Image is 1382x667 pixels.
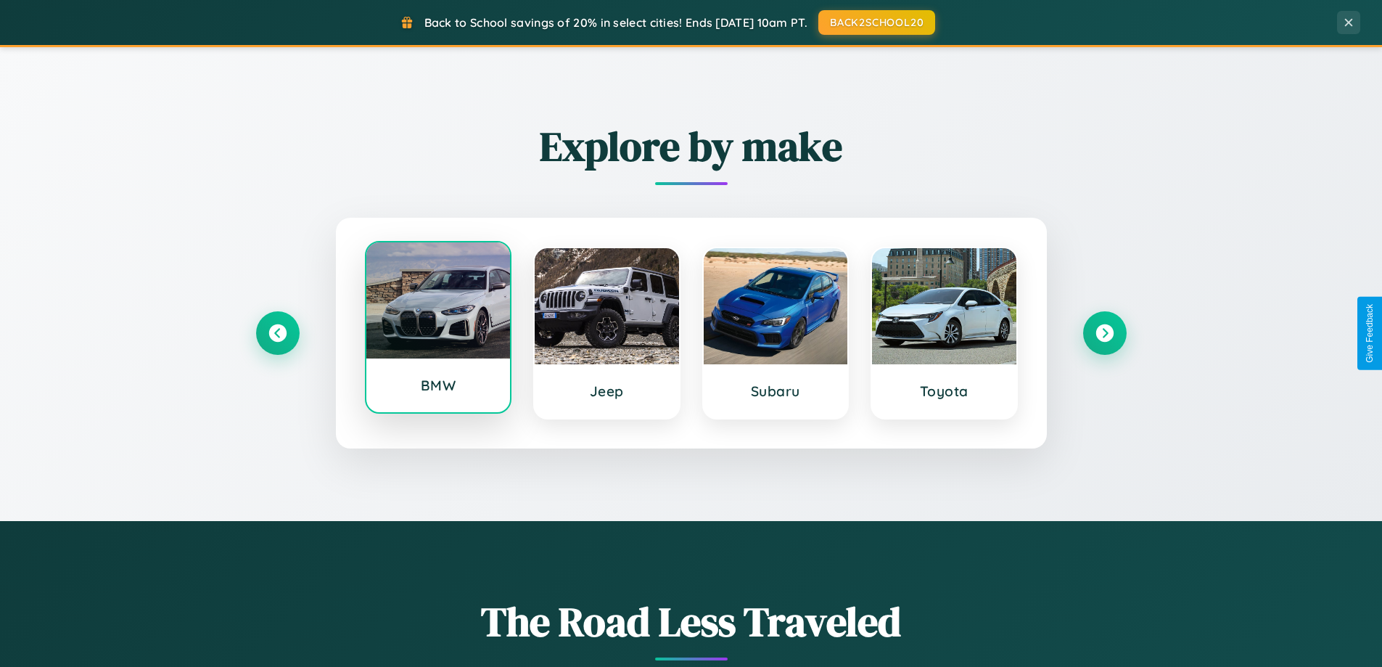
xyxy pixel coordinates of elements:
[256,594,1127,650] h1: The Road Less Traveled
[718,382,834,400] h3: Subaru
[549,382,665,400] h3: Jeep
[381,377,496,394] h3: BMW
[424,15,807,30] span: Back to School savings of 20% in select cities! Ends [DATE] 10am PT.
[1365,304,1375,363] div: Give Feedback
[818,10,935,35] button: BACK2SCHOOL20
[887,382,1002,400] h3: Toyota
[256,118,1127,174] h2: Explore by make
